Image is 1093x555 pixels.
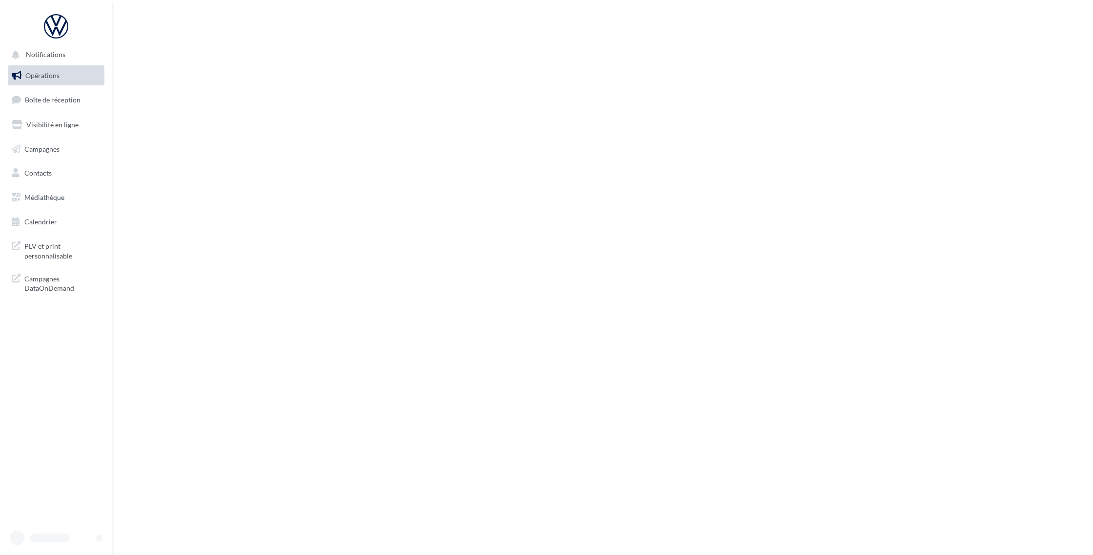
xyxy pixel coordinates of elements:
span: Campagnes DataOnDemand [24,272,101,293]
span: Contacts [24,169,52,177]
a: PLV et print personnalisable [6,236,106,264]
span: Notifications [26,51,65,59]
a: Contacts [6,163,106,183]
a: Calendrier [6,212,106,232]
a: Médiathèque [6,187,106,208]
span: Campagnes [24,144,60,153]
a: Campagnes [6,139,106,159]
span: Médiathèque [24,193,64,201]
span: Boîte de réception [25,96,81,104]
span: Opérations [25,71,60,79]
span: Calendrier [24,218,57,226]
span: Visibilité en ligne [26,120,79,129]
a: Opérations [6,65,106,86]
a: Visibilité en ligne [6,115,106,135]
a: Boîte de réception [6,89,106,110]
span: PLV et print personnalisable [24,239,101,260]
a: Campagnes DataOnDemand [6,268,106,297]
